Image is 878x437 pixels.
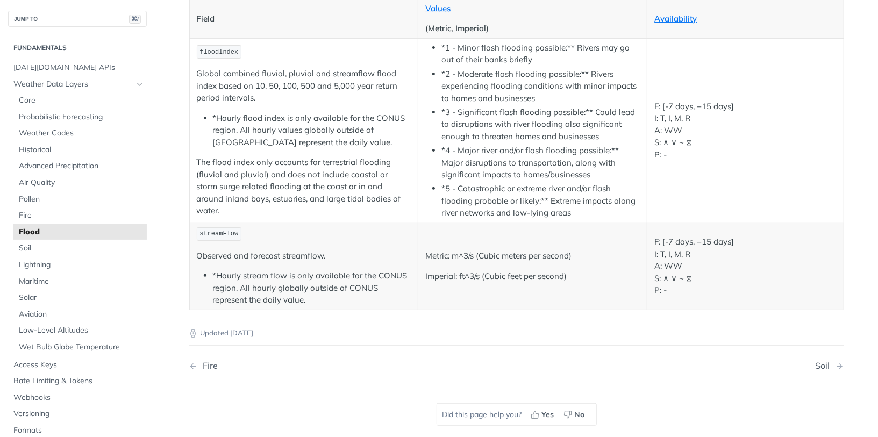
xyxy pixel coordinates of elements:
[13,306,147,323] a: Aviation
[542,409,554,420] span: Yes
[654,13,697,24] a: Availability
[19,227,144,238] span: Flood
[197,68,411,104] p: Global combined fluvial, pluvial and streamflow flood index based on 10, 50, 100, 500 and 5,000 y...
[13,191,147,207] a: Pollen
[425,3,451,13] a: Values
[135,80,144,89] button: Hide subpages for Weather Data Layers
[199,230,238,238] span: streamFlow
[189,361,470,371] a: Previous Page: Fire
[425,270,640,283] p: Imperial: ft^3/s (Cubic feet per second)
[425,250,640,262] p: Metric: m^3/s (Cubic meters per second)
[19,210,144,221] span: Fire
[13,240,147,256] a: Soil
[13,257,147,273] a: Lightning
[197,13,411,25] p: Field
[19,292,144,303] span: Solar
[189,328,844,339] p: Updated [DATE]
[8,406,147,422] a: Versioning
[198,361,218,371] div: Fire
[19,276,144,287] span: Maritime
[13,376,144,386] span: Rate Limiting & Tokens
[437,403,597,426] div: Did this page help you?
[425,23,640,35] p: (Metric, Imperial)
[441,68,640,105] li: *2 - Moderate flash flooding possible:** Rivers experiencing flooding conditions with minor impac...
[19,145,144,155] span: Historical
[13,409,144,419] span: Versioning
[13,290,147,306] a: Solar
[19,112,144,123] span: Probabilistic Forecasting
[189,350,844,382] nav: Pagination Controls
[13,425,144,436] span: Formats
[13,62,144,73] span: [DATE][DOMAIN_NAME] APIs
[8,373,147,389] a: Rate Limiting & Tokens
[13,125,147,141] a: Weather Codes
[575,409,585,420] span: No
[13,224,147,240] a: Flood
[560,406,591,422] button: No
[19,128,144,139] span: Weather Codes
[13,175,147,191] a: Air Quality
[19,161,144,171] span: Advanced Precipitation
[19,260,144,270] span: Lightning
[13,92,147,109] a: Core
[13,158,147,174] a: Advanced Precipitation
[8,76,147,92] a: Weather Data LayersHide subpages for Weather Data Layers
[8,60,147,76] a: [DATE][DOMAIN_NAME] APIs
[441,42,640,66] li: *1 - Minor flash flooding possible:** Rivers may go out of their banks briefly
[8,390,147,406] a: Webhooks
[19,243,144,254] span: Soil
[213,270,411,306] li: *Hourly stream flow is only available for the CONUS region. All hourly globally outside of CONUS ...
[197,156,411,217] p: The flood index only accounts for terrestrial flooding (fluvial and pluvial) and does not include...
[19,342,144,353] span: Wet Bulb Globe Temperature
[19,194,144,205] span: Pollen
[441,106,640,143] li: *3 - Significant flash flooding possible:** Could lead to disruptions with river flooding also si...
[527,406,560,422] button: Yes
[13,392,144,403] span: Webhooks
[19,325,144,336] span: Low-Level Altitudes
[816,361,836,371] div: Soil
[441,145,640,181] li: *4 - Major river and/or flash flooding possible:** Major disruptions to transportation, along wit...
[13,323,147,339] a: Low-Level Altitudes
[19,309,144,320] span: Aviation
[13,142,147,158] a: Historical
[19,95,144,106] span: Core
[129,15,141,24] span: ⌘/
[654,236,836,297] p: F: [-7 days, +15 days] I: T, I, M, R A: WW S: ∧ ∨ ~ ⧖ P: -
[13,339,147,355] a: Wet Bulb Globe Temperature
[654,101,836,161] p: F: [-7 days, +15 days] I: T, I, M, R A: WW S: ∧ ∨ ~ ⧖ P: -
[13,274,147,290] a: Maritime
[13,360,144,370] span: Access Keys
[13,207,147,224] a: Fire
[199,48,238,56] span: floodIndex
[441,183,640,219] li: *5 - Catastrophic or extreme river and/or flash flooding probable or likely:** Extreme impacts al...
[13,109,147,125] a: Probabilistic Forecasting
[8,11,147,27] button: JUMP TO⌘/
[8,357,147,373] a: Access Keys
[816,361,844,371] a: Next Page: Soil
[19,177,144,188] span: Air Quality
[13,79,133,90] span: Weather Data Layers
[213,112,411,149] li: *Hourly flood index is only available for the CONUS region. All hourly values globally outside of...
[197,250,411,262] p: Observed and forecast streamflow.
[8,43,147,53] h2: Fundamentals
